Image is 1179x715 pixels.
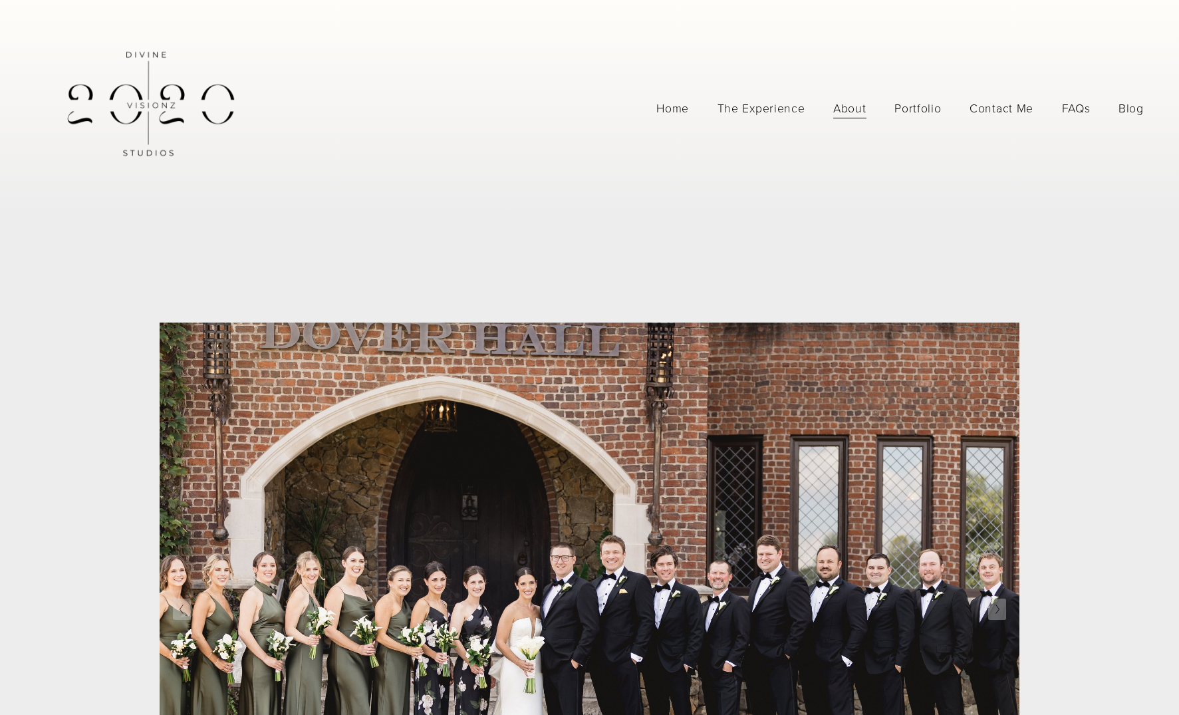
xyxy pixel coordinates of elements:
[656,96,689,120] a: Home
[894,96,941,120] a: folder dropdown
[970,96,1033,120] a: folder dropdown
[718,96,805,120] a: The Experience
[988,599,1006,620] button: Next Slide
[1062,96,1091,120] a: FAQs
[970,98,1033,119] span: Contact Me
[173,599,191,620] button: Previous Slide
[833,96,866,120] a: About
[894,98,941,119] span: Portfolio
[1118,96,1144,120] a: Blog
[35,18,261,199] img: Divine 20/20 Visionz Studios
